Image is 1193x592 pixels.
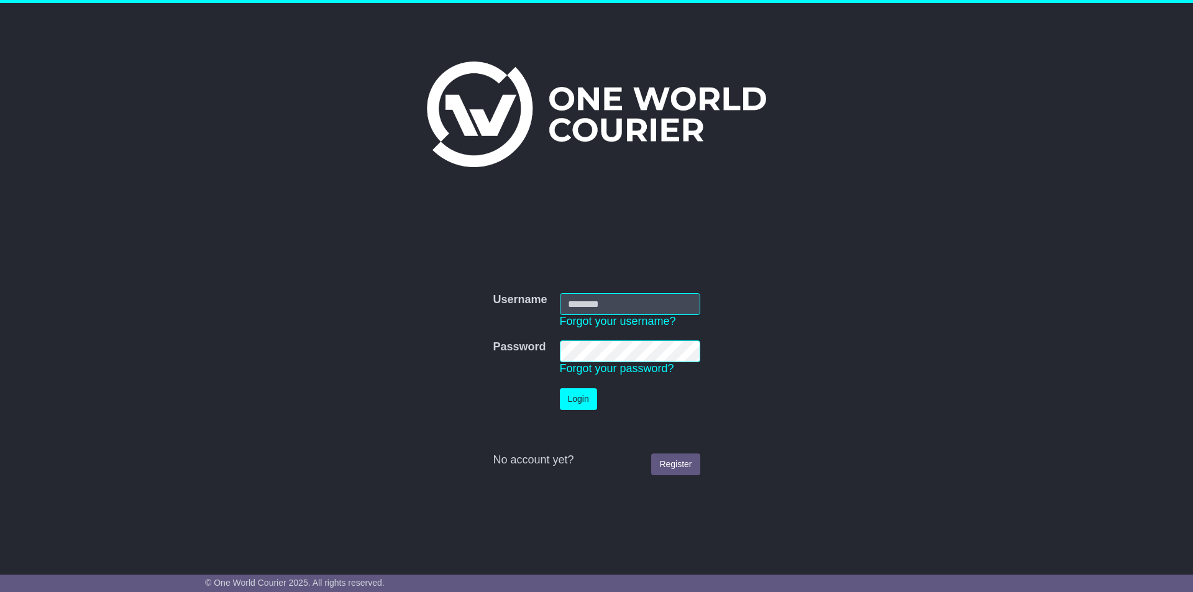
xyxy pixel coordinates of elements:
label: Password [493,340,546,354]
label: Username [493,293,547,307]
a: Register [651,453,700,475]
span: © One World Courier 2025. All rights reserved. [205,578,385,588]
div: No account yet? [493,453,700,467]
a: Forgot your password? [560,362,674,375]
button: Login [560,388,597,410]
img: One World [427,61,766,167]
a: Forgot your username? [560,315,676,327]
